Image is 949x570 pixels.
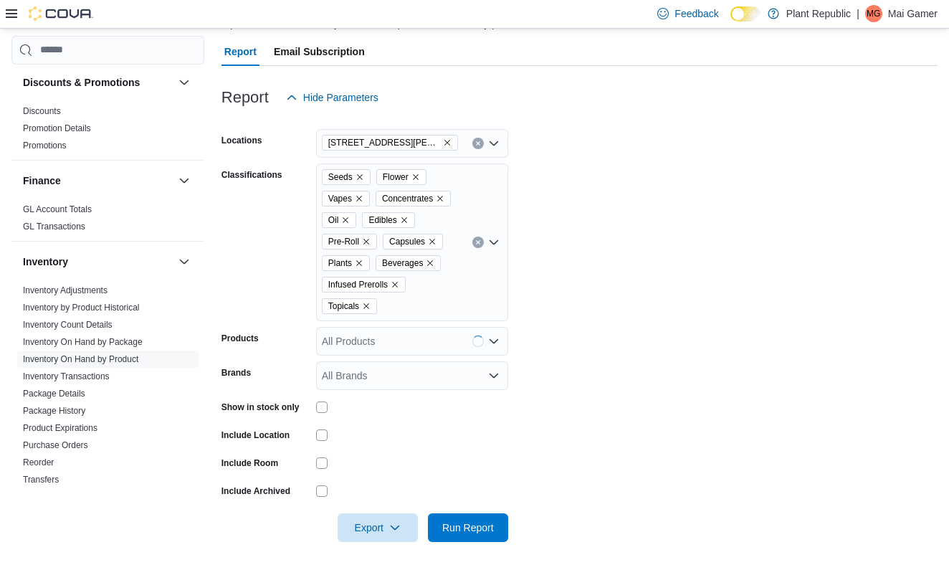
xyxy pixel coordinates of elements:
[221,169,282,181] label: Classifications
[368,213,396,227] span: Edibles
[23,337,143,347] a: Inventory On Hand by Package
[274,37,365,66] span: Email Subscription
[411,173,420,181] button: Remove Flower from selection in this group
[23,354,138,364] a: Inventory On Hand by Product
[11,103,204,160] div: Discounts & Promotions
[346,513,409,542] span: Export
[786,5,851,22] p: Plant Republic
[176,253,193,270] button: Inventory
[442,521,494,535] span: Run Report
[23,174,61,188] h3: Finance
[355,194,363,203] button: Remove Vapes from selection in this group
[382,256,423,270] span: Beverages
[428,237,437,246] button: Remove Capsules from selection in this group
[472,138,484,149] button: Clear input
[11,201,204,241] div: Finance
[338,513,418,542] button: Export
[23,371,110,381] a: Inventory Transactions
[328,213,339,227] span: Oil
[428,513,508,542] button: Run Report
[341,216,350,224] button: Remove Oil from selection in this group
[362,237,371,246] button: Remove Pre-Roll from selection in this group
[383,170,409,184] span: Flower
[322,135,458,151] span: 1031 Pape Ave
[23,75,173,90] button: Discounts & Promotions
[328,170,353,184] span: Seeds
[23,141,67,151] a: Promotions
[23,123,91,133] a: Promotion Details
[488,138,500,149] button: Open list of options
[382,191,433,206] span: Concentrates
[436,194,444,203] button: Remove Concentrates from selection in this group
[221,402,300,413] label: Show in stock only
[221,367,251,379] label: Brands
[730,6,760,22] input: Dark Mode
[322,212,357,228] span: Oil
[328,256,352,270] span: Plants
[23,204,92,214] a: GL Account Totals
[389,234,425,249] span: Capsules
[867,5,880,22] span: MG
[730,22,731,22] span: Dark Mode
[23,222,85,232] a: GL Transactions
[322,277,406,293] span: Infused Prerolls
[23,475,59,485] a: Transfers
[221,429,290,441] label: Include Location
[23,303,140,313] a: Inventory by Product Historical
[221,135,262,146] label: Locations
[488,370,500,381] button: Open list of options
[376,255,441,271] span: Beverages
[322,255,370,271] span: Plants
[280,83,384,112] button: Hide Parameters
[221,89,269,106] h3: Report
[23,285,108,295] a: Inventory Adjustments
[865,5,882,22] div: Mai Gamer
[176,74,193,91] button: Discounts & Promotions
[23,406,85,416] a: Package History
[23,106,61,116] a: Discounts
[11,282,204,494] div: Inventory
[888,5,938,22] p: Mai Gamer
[29,6,93,21] img: Cova
[328,234,359,249] span: Pre-Roll
[383,234,443,250] span: Capsules
[400,216,409,224] button: Remove Edibles from selection in this group
[488,237,500,248] button: Open list of options
[176,172,193,189] button: Finance
[23,174,173,188] button: Finance
[221,457,278,469] label: Include Room
[362,302,371,310] button: Remove Topicals from selection in this group
[23,320,113,330] a: Inventory Count Details
[443,138,452,147] button: Remove 1031 Pape Ave from selection in this group
[23,389,85,399] a: Package Details
[322,234,377,250] span: Pre-Roll
[376,191,451,206] span: Concentrates
[857,5,859,22] p: |
[472,237,484,248] button: Clear input
[362,212,414,228] span: Edibles
[23,255,173,269] button: Inventory
[674,6,718,21] span: Feedback
[328,136,440,150] span: [STREET_ADDRESS][PERSON_NAME]
[355,259,363,267] button: Remove Plants from selection in this group
[322,191,370,206] span: Vapes
[224,37,257,66] span: Report
[221,333,259,344] label: Products
[23,75,140,90] h3: Discounts & Promotions
[391,280,399,289] button: Remove Infused Prerolls from selection in this group
[328,277,388,292] span: Infused Prerolls
[23,255,68,269] h3: Inventory
[356,173,364,181] button: Remove Seeds from selection in this group
[426,259,434,267] button: Remove Beverages from selection in this group
[23,423,97,433] a: Product Expirations
[328,191,352,206] span: Vapes
[23,457,54,467] a: Reorder
[221,485,290,497] label: Include Archived
[322,298,377,314] span: Topicals
[376,169,426,185] span: Flower
[23,440,88,450] a: Purchase Orders
[322,169,371,185] span: Seeds
[303,90,378,105] span: Hide Parameters
[488,336,500,347] button: Open list of options
[328,299,359,313] span: Topicals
